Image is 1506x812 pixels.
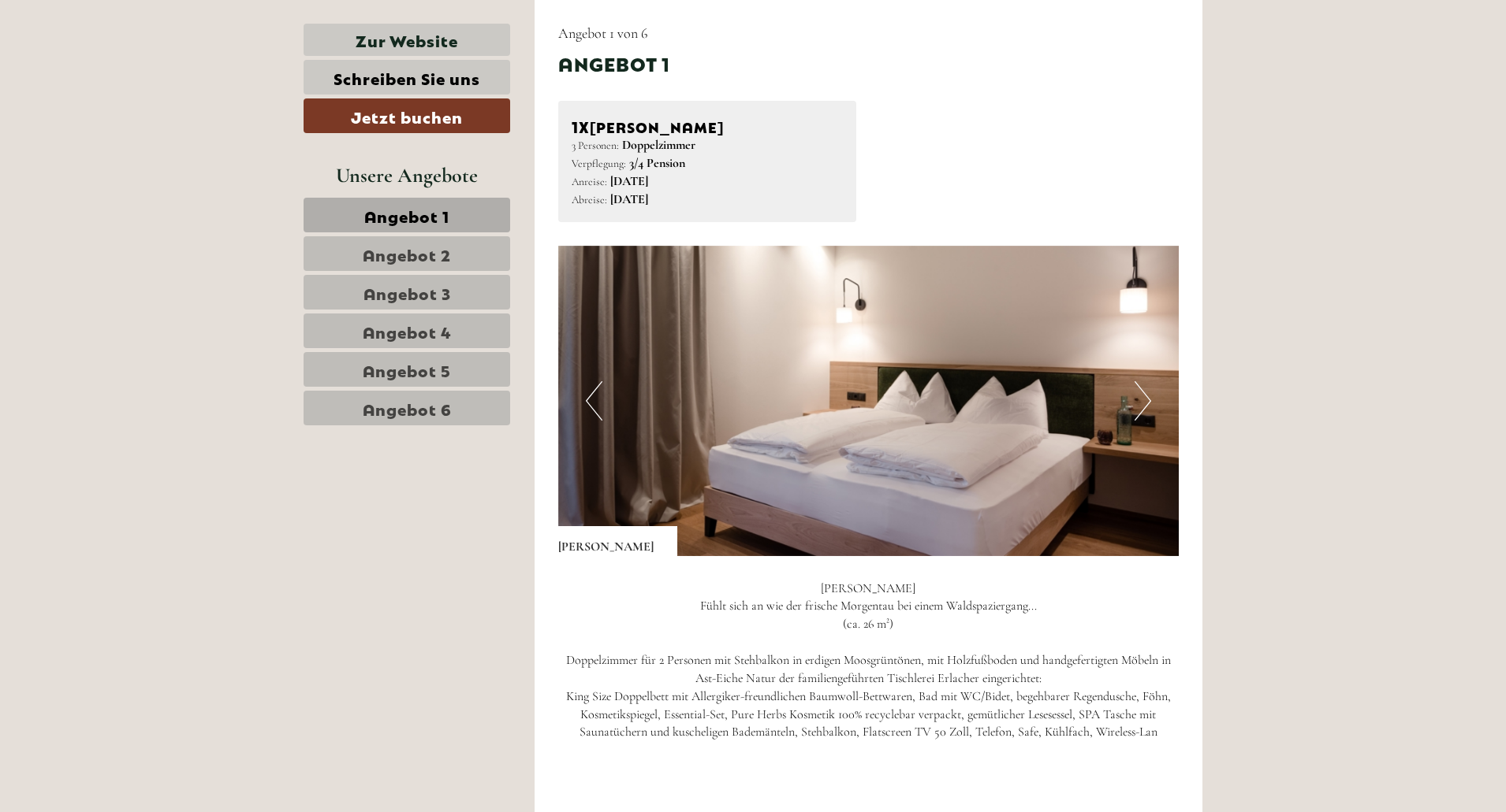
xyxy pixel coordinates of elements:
div: Unsere Angebote [304,161,510,190]
small: Abreise: [572,193,607,206]
a: Jetzt buchen [304,98,510,133]
b: Doppelzimmer [622,137,695,153]
span: Angebot 4 [363,320,452,342]
span: Angebot 1 von 6 [558,24,647,42]
div: Angebot 1 [558,50,670,76]
b: [DATE] [610,173,648,189]
b: [DATE] [610,191,648,207]
img: image [558,246,1180,556]
small: 3 Personen: [572,139,619,152]
a: Schreiben Sie uns [304,60,510,95]
button: Next [1135,381,1151,421]
span: Angebot 2 [363,243,451,265]
p: [PERSON_NAME] Fühlt sich an wie der frische Morgentau bei einem Waldspaziergang... (ca. 26 m²) Do... [558,580,1180,777]
div: [PERSON_NAME] [558,526,677,556]
a: Zur Website [304,24,510,56]
button: Previous [586,381,602,421]
span: Angebot 1 [364,204,449,226]
span: Angebot 5 [363,358,451,380]
span: Angebot 6 [363,397,452,419]
b: 1x [572,114,590,136]
div: [PERSON_NAME] [572,114,844,137]
span: Angebot 3 [363,281,451,303]
small: Anreise: [572,175,607,188]
small: Verpflegung: [572,157,626,170]
b: 3/4 Pension [629,155,685,171]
